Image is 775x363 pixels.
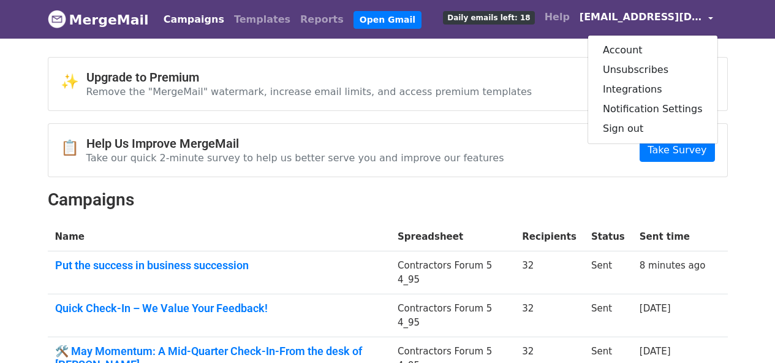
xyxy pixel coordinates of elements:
a: 8 minutes ago [640,260,706,271]
th: Status [584,223,632,251]
th: Spreadsheet [390,223,515,251]
a: Help [540,5,575,29]
a: MergeMail [48,7,149,32]
p: Remove the "MergeMail" watermark, increase email limits, and access premium templates [86,85,532,98]
a: Templates [229,7,295,32]
a: [DATE] [640,346,671,357]
a: Put the success in business succession [55,259,384,272]
a: Sign out [588,119,717,139]
td: Sent [584,294,632,337]
img: MergeMail logo [48,10,66,28]
a: Take Survey [640,139,714,162]
a: Integrations [588,80,717,99]
span: Daily emails left: 18 [443,11,534,25]
a: Notification Settings [588,99,717,119]
h4: Upgrade to Premium [86,70,532,85]
td: Contractors Forum 5 4_95 [390,294,515,337]
a: Reports [295,7,349,32]
h2: Campaigns [48,189,728,210]
a: [DATE] [640,303,671,314]
a: Account [588,40,717,60]
a: [EMAIL_ADDRESS][DOMAIN_NAME] [575,5,718,34]
a: Campaigns [159,7,229,32]
h4: Help Us Improve MergeMail [86,136,504,151]
td: 32 [515,251,584,294]
div: [EMAIL_ADDRESS][DOMAIN_NAME] [588,35,718,144]
th: Name [48,223,391,251]
a: Open Gmail [353,11,422,29]
span: ✨ [61,73,86,91]
a: Unsubscribes [588,60,717,80]
p: Take our quick 2-minute survey to help us better serve you and improve our features [86,151,504,164]
td: 32 [515,294,584,337]
a: Quick Check-In – We Value Your Feedback! [55,302,384,315]
a: Daily emails left: 18 [438,5,539,29]
th: Sent time [632,223,713,251]
span: 📋 [61,139,86,157]
td: Sent [584,251,632,294]
iframe: Chat Widget [714,304,775,363]
th: Recipients [515,223,584,251]
td: Contractors Forum 5 4_95 [390,251,515,294]
span: [EMAIL_ADDRESS][DOMAIN_NAME] [580,10,702,25]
